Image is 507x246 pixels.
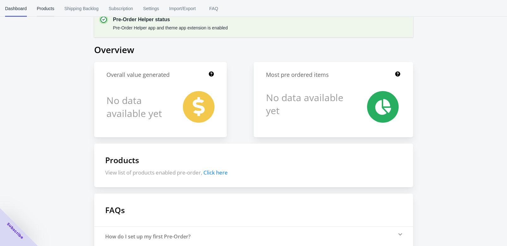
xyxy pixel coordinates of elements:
h1: No data available yet [106,91,170,123]
p: Pre-Order Helper app and theme app extension is enabled [113,25,228,31]
h1: Most pre ordered items [266,71,329,79]
span: Shipping Backlog [64,0,99,17]
p: View list of products enabled pre-order, [105,169,402,176]
span: FAQ [206,0,222,17]
div: How do I set up my first Pre-Order? [105,233,190,240]
span: Import/Export [169,0,196,17]
p: Pre-Order Helper status [113,16,228,23]
span: Products [37,0,54,17]
span: Settings [143,0,159,17]
h1: Overview [94,44,413,56]
span: Subscribe [6,221,25,240]
span: Dashboard [5,0,27,17]
span: Click here [203,169,228,176]
h1: Products [105,155,402,165]
span: Subscription [109,0,133,17]
h1: No data available yet [266,91,345,117]
h1: Overall value generated [106,71,170,79]
h1: FAQs [94,194,413,226]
